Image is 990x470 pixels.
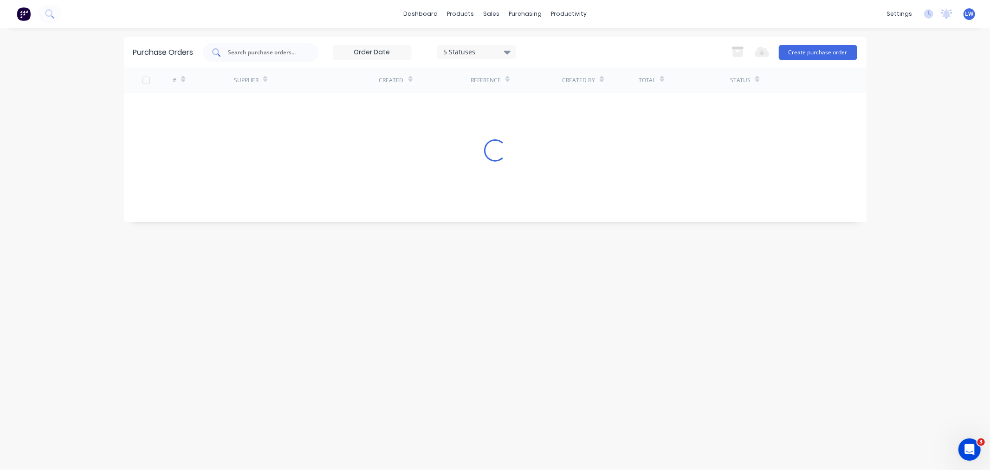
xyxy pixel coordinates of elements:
[227,48,304,57] input: Search purchase orders...
[442,7,479,21] div: products
[639,76,655,85] div: Total
[173,76,176,85] div: #
[133,47,194,58] div: Purchase Orders
[882,7,917,21] div: settings
[17,7,31,21] img: Factory
[977,438,985,446] span: 3
[333,46,411,59] input: Order Date
[779,45,857,60] button: Create purchase order
[471,76,501,85] div: Reference
[443,47,510,57] div: 5 Statuses
[504,7,546,21] div: purchasing
[965,10,974,18] span: LW
[399,7,442,21] a: dashboard
[234,76,259,85] div: Supplier
[479,7,504,21] div: sales
[562,76,595,85] div: Created By
[379,76,404,85] div: Created
[730,76,751,85] div: Status
[958,438,981,461] iframe: Intercom live chat
[546,7,591,21] div: productivity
